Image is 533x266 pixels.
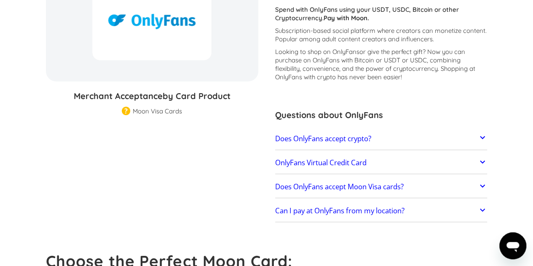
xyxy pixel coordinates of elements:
a: OnlyFans Virtual Credit Card [275,154,487,172]
h3: Merchant Acceptance [46,90,258,102]
span: by Card Product [163,91,230,101]
a: Does OnlyFans accept Moon Visa cards? [275,178,487,196]
p: Subscription-based social platform where creators can monetize content. Popular among adult conte... [275,27,487,43]
span: or give the perfect gift [359,48,423,56]
h2: Does OnlyFans accept crypto? [275,134,371,143]
h3: Questions about OnlyFans [275,109,487,121]
p: Looking to shop on OnlyFans ? Now you can purchase on OnlyFans with Bitcoin or USDT or USDC, comb... [275,48,487,81]
h2: OnlyFans Virtual Credit Card [275,159,367,167]
h2: Does OnlyFans accept Moon Visa cards? [275,183,404,191]
h2: Can I pay at OnlyFans from my location? [275,207,404,215]
div: Moon Visa Cards [133,107,182,116]
a: Can I pay at OnlyFans from my location? [275,202,487,220]
iframe: Button to launch messaging window [499,232,526,259]
p: Spend with OnlyFans using your USDT, USDC, Bitcoin or other Cryptocurrency. [275,5,487,22]
strong: Pay with Moon. [324,14,369,22]
a: Does OnlyFans accept crypto? [275,130,487,148]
